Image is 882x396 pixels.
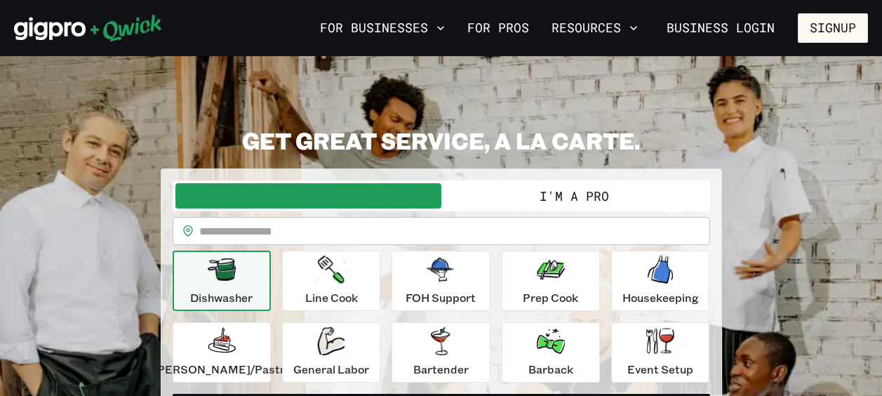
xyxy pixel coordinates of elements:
[611,251,709,311] button: Housekeeping
[523,289,578,306] p: Prep Cook
[413,361,469,378] p: Bartender
[173,251,271,311] button: Dishwasher
[314,16,450,40] button: For Businesses
[392,322,490,383] button: Bartender
[655,13,787,43] a: Business Login
[502,322,600,383] button: Barback
[153,361,290,378] p: [PERSON_NAME]/Pastry
[528,361,573,378] p: Barback
[798,13,868,43] button: Signup
[406,289,476,306] p: FOH Support
[161,126,722,154] h2: GET GREAT SERVICE, A LA CARTE.
[392,251,490,311] button: FOH Support
[462,16,535,40] a: For Pros
[441,183,707,209] button: I'm a Pro
[173,322,271,383] button: [PERSON_NAME]/Pastry
[175,183,441,209] button: I'm a Business
[622,289,699,306] p: Housekeeping
[611,322,709,383] button: Event Setup
[282,322,380,383] button: General Labor
[305,289,358,306] p: Line Cook
[293,361,369,378] p: General Labor
[190,289,253,306] p: Dishwasher
[502,251,600,311] button: Prep Cook
[627,361,693,378] p: Event Setup
[282,251,380,311] button: Line Cook
[546,16,643,40] button: Resources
